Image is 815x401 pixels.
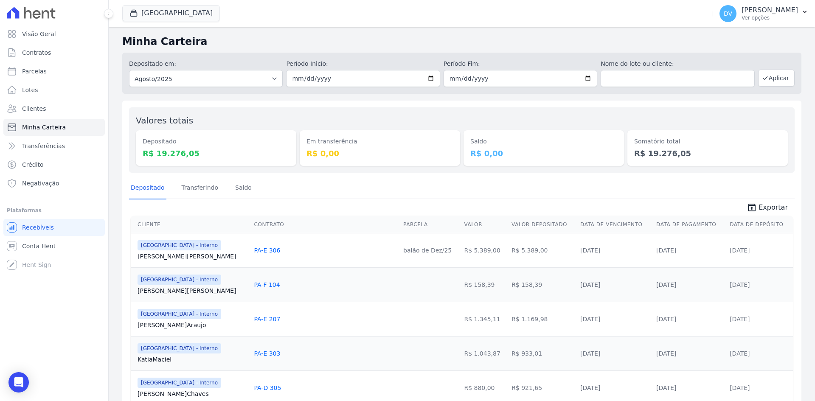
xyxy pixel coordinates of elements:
i: unarchive [747,202,757,213]
a: Lotes [3,81,105,98]
dd: R$ 0,00 [306,148,453,159]
a: [DATE] [656,247,676,254]
th: Data de Pagamento [653,216,726,233]
th: Data de Depósito [726,216,793,233]
a: Crédito [3,156,105,173]
dt: Depositado [143,137,289,146]
dt: Saldo [470,137,617,146]
span: Lotes [22,86,38,94]
button: [GEOGRAPHIC_DATA] [122,5,220,21]
a: Negativação [3,175,105,192]
span: Transferências [22,142,65,150]
a: Transferindo [180,177,220,199]
a: PA-E 306 [254,247,281,254]
span: Exportar [759,202,788,213]
td: R$ 5.389,00 [461,233,508,267]
th: Data de Vencimento [577,216,653,233]
a: [DATE] [730,281,750,288]
div: Plataformas [7,205,101,216]
dd: R$ 0,00 [470,148,617,159]
td: R$ 5.389,00 [508,233,577,267]
span: DV [724,11,732,17]
a: [DATE] [580,350,600,357]
span: Minha Carteira [22,123,66,132]
span: Negativação [22,179,59,188]
label: Nome do lote ou cliente: [601,59,754,68]
span: Contratos [22,48,51,57]
label: Depositado em: [129,60,176,67]
span: [GEOGRAPHIC_DATA] - Interno [138,309,221,319]
p: [PERSON_NAME] [742,6,798,14]
dt: Somatório total [634,137,781,146]
span: [GEOGRAPHIC_DATA] - Interno [138,275,221,285]
td: R$ 158,39 [461,267,508,302]
a: [DATE] [730,316,750,322]
th: Contrato [251,216,400,233]
a: [DATE] [580,247,600,254]
a: unarchive Exportar [740,202,795,214]
a: [PERSON_NAME]Araujo [138,321,247,329]
button: DV [PERSON_NAME] Ver opções [713,2,815,25]
a: Conta Hent [3,238,105,255]
th: Parcela [400,216,461,233]
a: [PERSON_NAME][PERSON_NAME] [138,252,247,261]
a: [DATE] [656,350,676,357]
td: R$ 1.043,87 [461,336,508,370]
th: Valor [461,216,508,233]
button: Aplicar [758,70,795,87]
label: Período Inicío: [286,59,440,68]
a: Contratos [3,44,105,61]
a: [PERSON_NAME]Chaves [138,390,247,398]
th: Valor Depositado [508,216,577,233]
a: [DATE] [580,316,600,322]
span: Conta Hent [22,242,56,250]
a: Minha Carteira [3,119,105,136]
h2: Minha Carteira [122,34,801,49]
span: Recebíveis [22,223,54,232]
a: Depositado [129,177,166,199]
span: [GEOGRAPHIC_DATA] - Interno [138,240,221,250]
span: Parcelas [22,67,47,76]
a: PA-F 104 [254,281,280,288]
a: [DATE] [580,281,600,288]
a: Recebíveis [3,219,105,236]
th: Cliente [131,216,251,233]
a: Visão Geral [3,25,105,42]
a: [PERSON_NAME][PERSON_NAME] [138,286,247,295]
label: Período Fim: [444,59,597,68]
a: PA-D 305 [254,384,281,391]
dd: R$ 19.276,05 [634,148,781,159]
a: [DATE] [656,281,676,288]
a: [DATE] [580,384,600,391]
a: Parcelas [3,63,105,80]
dt: Em transferência [306,137,453,146]
a: PA-E 303 [254,350,281,357]
dd: R$ 19.276,05 [143,148,289,159]
span: Clientes [22,104,46,113]
div: Open Intercom Messenger [8,372,29,393]
label: Valores totais [136,115,193,126]
td: R$ 933,01 [508,336,577,370]
a: [DATE] [730,350,750,357]
p: Ver opções [742,14,798,21]
span: Visão Geral [22,30,56,38]
a: balão de Dez/25 [403,247,452,254]
td: R$ 1.345,11 [461,302,508,336]
a: [DATE] [730,384,750,391]
a: [DATE] [656,384,676,391]
a: Saldo [233,177,253,199]
a: KatiaMaciel [138,355,247,364]
span: [GEOGRAPHIC_DATA] - Interno [138,378,221,388]
td: R$ 158,39 [508,267,577,302]
a: Clientes [3,100,105,117]
span: Crédito [22,160,44,169]
a: PA-E 207 [254,316,281,322]
a: [DATE] [656,316,676,322]
a: [DATE] [730,247,750,254]
td: R$ 1.169,98 [508,302,577,336]
span: [GEOGRAPHIC_DATA] - Interno [138,343,221,353]
a: Transferências [3,137,105,154]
